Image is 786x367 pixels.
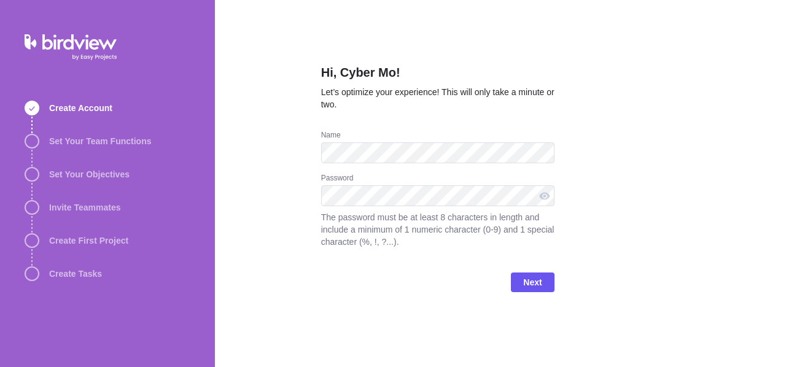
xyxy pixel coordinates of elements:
span: Let’s optimize your experience! This will only take a minute or two. [321,87,554,109]
span: Create Tasks [49,268,102,280]
span: Set Your Team Functions [49,135,151,147]
span: Create Account [49,102,112,114]
span: Next [511,272,554,292]
span: Next [523,275,542,290]
span: Create First Project [49,234,128,247]
span: Set Your Objectives [49,168,130,180]
span: The password must be at least 8 characters in length and include a minimum of 1 numeric character... [321,211,554,248]
h2: Hi, Cyber Mo! [321,64,554,86]
div: Name [321,130,554,142]
div: Password [321,173,554,185]
span: Invite Teammates [49,201,120,214]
